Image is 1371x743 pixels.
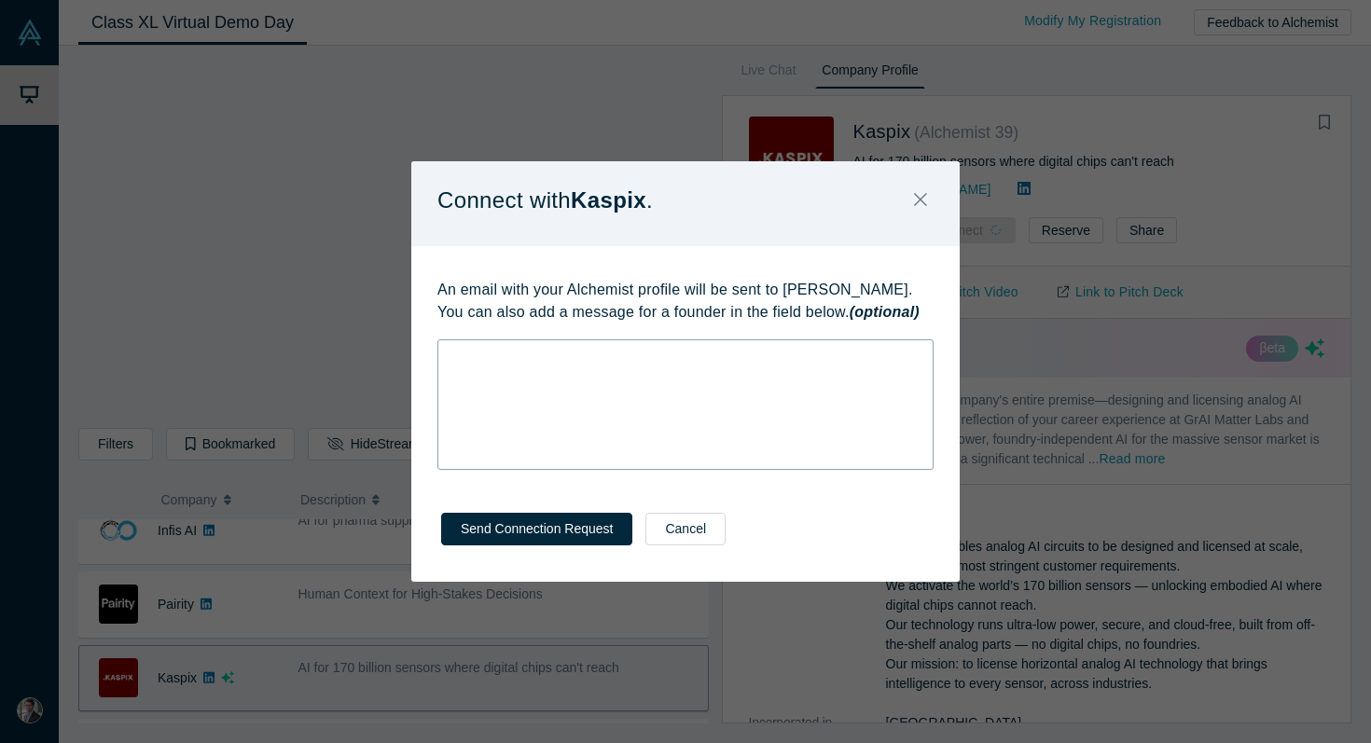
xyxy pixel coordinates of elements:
[571,187,646,213] strong: Kaspix
[850,304,920,320] strong: (optional)
[437,279,934,323] p: An email with your Alchemist profile will be sent to [PERSON_NAME]. You can also add a message fo...
[437,181,653,220] p: Connect with .
[441,513,632,545] button: Send Connection Request
[437,339,934,470] div: rdw-wrapper
[901,181,940,221] button: Close
[645,513,726,545] button: Cancel
[450,346,921,365] div: rdw-editor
